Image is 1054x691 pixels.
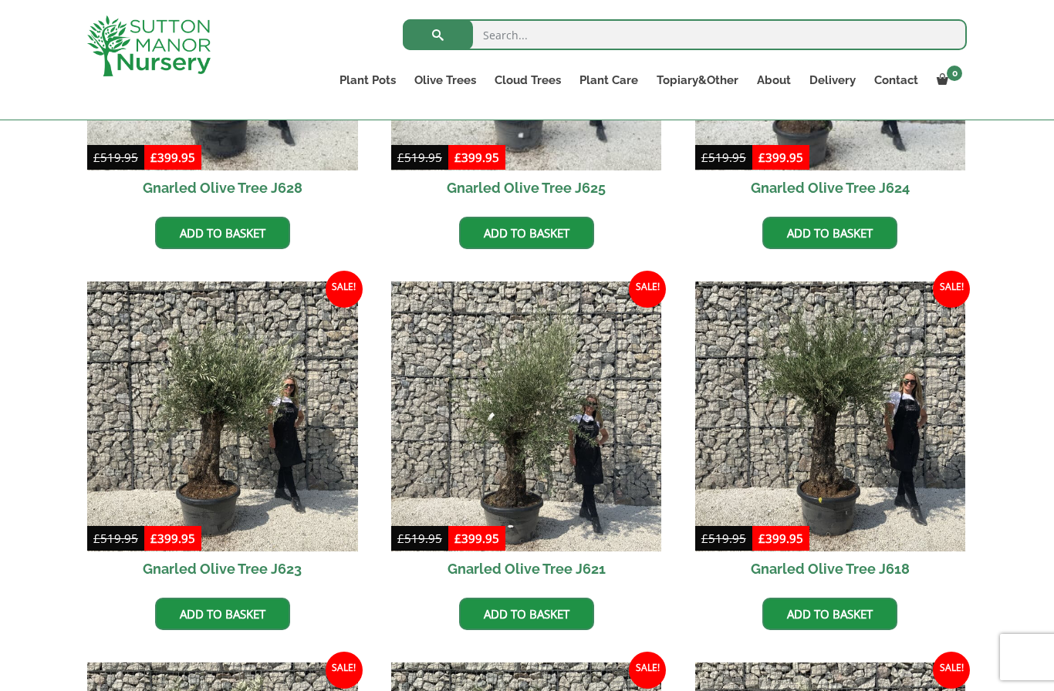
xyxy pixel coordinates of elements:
[397,531,404,546] span: £
[93,150,100,165] span: £
[629,652,666,689] span: Sale!
[701,531,746,546] bdi: 519.95
[87,281,358,587] a: Sale! Gnarled Olive Tree J623
[150,531,157,546] span: £
[748,69,800,91] a: About
[87,281,358,552] img: Gnarled Olive Tree J623
[695,281,966,587] a: Sale! Gnarled Olive Tree J618
[933,652,970,689] span: Sale!
[454,150,461,165] span: £
[87,15,211,76] img: logo
[150,150,157,165] span: £
[758,531,765,546] span: £
[454,150,499,165] bdi: 399.95
[150,531,195,546] bdi: 399.95
[762,598,897,630] a: Add to basket: “Gnarled Olive Tree J618”
[405,69,485,91] a: Olive Trees
[933,271,970,308] span: Sale!
[403,19,967,50] input: Search...
[93,531,100,546] span: £
[397,150,404,165] span: £
[326,652,363,689] span: Sale!
[397,150,442,165] bdi: 519.95
[485,69,570,91] a: Cloud Trees
[762,217,897,249] a: Add to basket: “Gnarled Olive Tree J624”
[927,69,967,91] a: 0
[155,217,290,249] a: Add to basket: “Gnarled Olive Tree J628”
[701,150,746,165] bdi: 519.95
[758,150,765,165] span: £
[391,170,662,205] h2: Gnarled Olive Tree J625
[570,69,647,91] a: Plant Care
[397,531,442,546] bdi: 519.95
[459,598,594,630] a: Add to basket: “Gnarled Olive Tree J621”
[155,598,290,630] a: Add to basket: “Gnarled Olive Tree J623”
[695,170,966,205] h2: Gnarled Olive Tree J624
[695,281,966,552] img: Gnarled Olive Tree J618
[459,217,594,249] a: Add to basket: “Gnarled Olive Tree J625”
[865,69,927,91] a: Contact
[454,531,461,546] span: £
[330,69,405,91] a: Plant Pots
[326,271,363,308] span: Sale!
[947,66,962,81] span: 0
[758,531,803,546] bdi: 399.95
[150,150,195,165] bdi: 399.95
[454,531,499,546] bdi: 399.95
[93,531,138,546] bdi: 519.95
[391,281,662,552] img: Gnarled Olive Tree J621
[629,271,666,308] span: Sale!
[701,150,708,165] span: £
[701,531,708,546] span: £
[93,150,138,165] bdi: 519.95
[391,281,662,587] a: Sale! Gnarled Olive Tree J621
[800,69,865,91] a: Delivery
[758,150,803,165] bdi: 399.95
[391,551,662,586] h2: Gnarled Olive Tree J621
[87,551,358,586] h2: Gnarled Olive Tree J623
[695,551,966,586] h2: Gnarled Olive Tree J618
[647,69,748,91] a: Topiary&Other
[87,170,358,205] h2: Gnarled Olive Tree J628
